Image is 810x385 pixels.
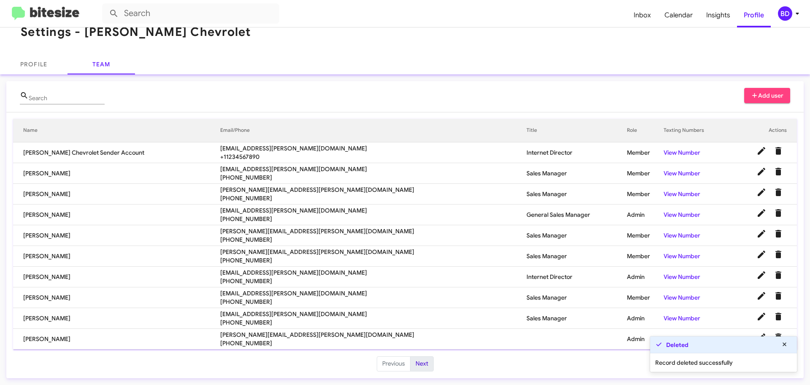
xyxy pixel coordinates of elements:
span: [PHONE_NUMBER] [220,215,526,223]
span: [PHONE_NUMBER] [220,277,526,285]
td: Admin [627,329,664,350]
button: Delete User [770,142,787,159]
a: Inbox [627,3,658,27]
button: Delete User [770,184,787,201]
button: Delete User [770,267,787,284]
a: Insights [699,3,737,27]
button: Delete User [770,205,787,221]
input: Search [102,3,279,24]
span: [PHONE_NUMBER] [220,298,526,306]
th: Email/Phone [220,119,526,142]
td: Sales Manager [526,308,627,329]
a: Team [67,54,135,74]
a: View Number [664,232,700,239]
th: Title [526,119,627,142]
h1: Settings - [PERSON_NAME] Chevrolet [21,25,251,39]
span: [PHONE_NUMBER] [220,256,526,265]
th: Role [627,119,664,142]
td: [PERSON_NAME] [13,246,220,267]
td: Sales Manager [526,287,627,308]
td: Sales Manager [526,163,627,184]
a: View Number [664,169,700,177]
a: Calendar [658,3,699,27]
a: View Number [664,211,700,218]
button: Delete User [770,308,787,325]
td: Member [627,184,664,205]
td: [PERSON_NAME] [13,184,220,205]
span: [PERSON_NAME][EMAIL_ADDRESS][PERSON_NAME][DOMAIN_NAME] [220,248,526,256]
a: View Number [664,335,700,343]
span: [PERSON_NAME][EMAIL_ADDRESS][PERSON_NAME][DOMAIN_NAME] [220,186,526,194]
th: Texting Numbers [664,119,728,142]
div: BD [778,6,792,21]
button: Delete User [770,287,787,304]
td: Admin [627,205,664,225]
button: Delete User [770,329,787,346]
td: [PERSON_NAME] [13,267,220,287]
td: Member [627,163,664,184]
td: [PERSON_NAME] [13,287,220,308]
button: Delete User [770,246,787,263]
td: [PERSON_NAME] Chevrolet Sender Account [13,142,220,163]
span: [PHONE_NUMBER] [220,235,526,244]
span: [PHONE_NUMBER] [220,339,526,347]
input: Name or Email [29,95,105,102]
td: Member [627,225,664,246]
td: Member [627,287,664,308]
span: [EMAIL_ADDRESS][PERSON_NAME][DOMAIN_NAME] [220,310,526,318]
td: General Sales Manager [526,205,627,225]
span: +11234567890 [220,153,526,161]
span: [PHONE_NUMBER] [220,318,526,327]
a: View Number [664,190,700,198]
td: [PERSON_NAME] [13,308,220,329]
span: Add user [751,88,784,103]
td: [PERSON_NAME] [13,225,220,246]
span: [EMAIL_ADDRESS][PERSON_NAME][DOMAIN_NAME] [220,144,526,153]
button: Add user [744,88,791,103]
td: [PERSON_NAME] [13,163,220,184]
td: Admin [627,308,664,329]
span: [PERSON_NAME][EMAIL_ADDRESS][PERSON_NAME][DOMAIN_NAME] [220,330,526,339]
span: [PHONE_NUMBER] [220,194,526,202]
a: View Number [664,294,700,301]
td: [PERSON_NAME] [13,205,220,225]
td: Sales Manager [526,246,627,267]
td: Member [627,142,664,163]
td: Sales Manager [526,184,627,205]
th: Actions [728,119,797,142]
a: View Number [664,273,700,281]
th: Name [13,119,220,142]
span: [PERSON_NAME][EMAIL_ADDRESS][PERSON_NAME][DOMAIN_NAME] [220,227,526,235]
button: Delete User [770,163,787,180]
span: [PHONE_NUMBER] [220,173,526,182]
td: Sales Manager [526,225,627,246]
a: View Number [664,252,700,260]
span: [EMAIL_ADDRESS][PERSON_NAME][DOMAIN_NAME] [220,268,526,277]
td: Admin [627,267,664,287]
span: [EMAIL_ADDRESS][PERSON_NAME][DOMAIN_NAME] [220,289,526,298]
a: View Number [664,149,700,156]
a: View Number [664,314,700,322]
span: [EMAIL_ADDRESS][PERSON_NAME][DOMAIN_NAME] [220,206,526,215]
a: Profile [737,3,771,27]
td: Internet Director [526,142,627,163]
td: Internet Director [526,267,627,287]
span: [EMAIL_ADDRESS][PERSON_NAME][DOMAIN_NAME] [220,165,526,173]
button: Delete User [770,225,787,242]
div: Record deleted successfully [650,353,797,372]
strong: Deleted [666,341,688,349]
td: [PERSON_NAME] [13,329,220,350]
td: Member [627,246,664,267]
button: Next [410,356,434,371]
button: BD [771,6,801,21]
